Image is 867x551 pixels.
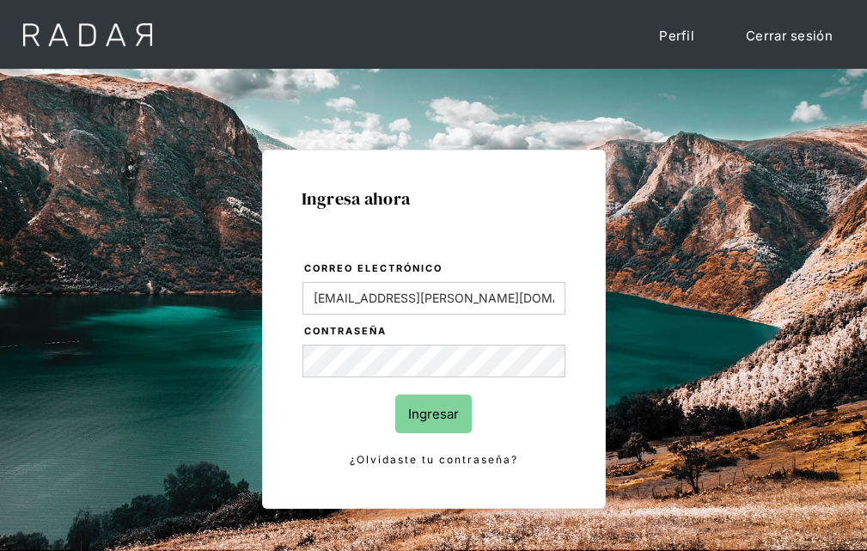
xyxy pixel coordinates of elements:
[304,260,565,278] label: Correo electrónico
[302,260,566,469] form: Login Form
[302,450,565,469] a: ¿Olvidaste tu contraseña?
[642,17,711,54] a: Perfil
[304,323,565,340] label: Contraseña
[302,189,566,208] h1: Ingresa ahora
[302,282,565,315] input: bruce@wayne.com
[729,17,850,54] a: Cerrar sesión
[395,395,472,433] input: Ingresar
